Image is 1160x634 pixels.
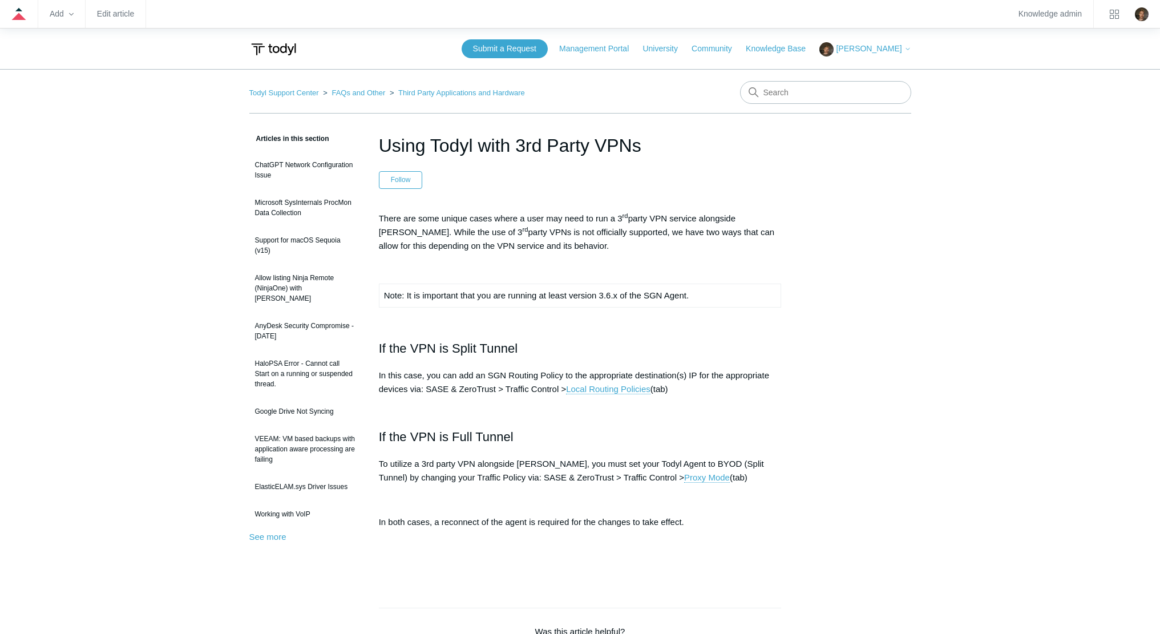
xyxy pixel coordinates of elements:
a: FAQs and Other [332,88,385,97]
li: Third Party Applications and Hardware [387,88,525,97]
a: AnyDesk Security Compromise - [DATE] [249,315,362,347]
td: Note: It is important that you are running at least version 3.6.x of the SGN Agent. [379,284,781,307]
a: ChatGPT Network Configuration Issue [249,154,362,186]
sup: rd [623,212,628,219]
a: Microsoft SysInternals ProcMon Data Collection [249,192,362,224]
a: Allow listing Ninja Remote (NinjaOne) with [PERSON_NAME] [249,267,362,309]
h2: If the VPN is Split Tunnel [379,338,782,358]
a: Local Routing Policies [566,384,650,394]
input: Search [740,81,911,104]
p: In this case, you can add an SGN Routing Policy to the appropriate destination(s) IP for the appr... [379,369,782,396]
sup: rd [522,226,528,233]
a: ElasticELAM.sys Driver Issues [249,476,362,498]
a: See more [249,532,286,542]
a: HaloPSA Error - Cannot call Start on a running or suspended thread. [249,353,362,395]
img: user avatar [1135,7,1149,21]
li: Todyl Support Center [249,88,321,97]
li: FAQs and Other [321,88,387,97]
a: Knowledge Base [746,43,817,55]
a: Edit article [97,11,134,17]
img: Todyl Support Center Help Center home page [249,39,298,60]
a: Proxy Mode [684,473,730,483]
h1: Using Todyl with 3rd Party VPNs [379,132,782,159]
a: Working with VoIP [249,503,362,525]
p: In both cases, a reconnect of the agent is required for the changes to take effect. [379,515,782,529]
a: Third Party Applications and Hardware [398,88,525,97]
zd-hc-trigger: Click your profile icon to open the profile menu [1135,7,1149,21]
a: Submit a Request [462,39,548,58]
a: VEEAM: VM based backups with application aware processing are failing [249,428,362,470]
button: Follow Article [379,171,423,188]
h2: If the VPN is Full Tunnel [379,427,782,447]
p: To utilize a 3rd party VPN alongside [PERSON_NAME], you must set your Todyl Agent to BYOD (Split ... [379,457,782,484]
a: Support for macOS Sequoia (v15) [249,229,362,261]
a: Google Drive Not Syncing [249,401,362,422]
p: There are some unique cases where a user may need to run a 3 party VPN service alongside [PERSON_... [379,212,782,253]
span: Articles in this section [249,135,329,143]
a: Management Portal [559,43,640,55]
span: [PERSON_NAME] [836,44,902,53]
button: [PERSON_NAME] [819,42,911,56]
a: Todyl Support Center [249,88,319,97]
a: University [642,43,689,55]
zd-hc-trigger: Add [50,11,74,17]
a: Knowledge admin [1018,11,1082,17]
a: Community [692,43,743,55]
